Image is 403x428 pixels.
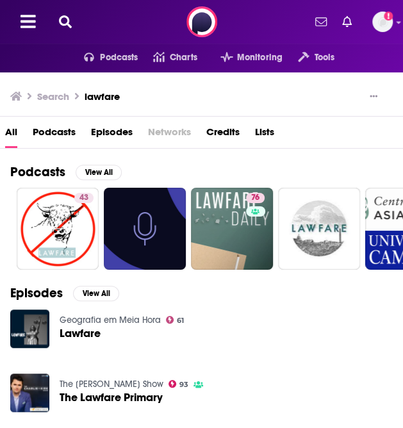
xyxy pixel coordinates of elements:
a: 93 [169,380,189,388]
button: open menu [283,47,334,68]
span: Podcasts [100,49,138,67]
a: Lists [255,122,274,148]
a: 43 [74,193,94,203]
img: The Lawfare Primary [10,374,49,413]
span: Networks [148,122,191,148]
h3: Search [37,90,69,103]
button: open menu [69,47,138,68]
a: Charts [138,47,197,68]
span: Charts [170,49,197,67]
h2: Episodes [10,285,63,301]
button: View All [73,286,119,301]
a: Show notifications dropdown [310,11,332,33]
a: The Lawfare Primary [60,392,163,403]
span: Monitoring [237,49,283,67]
h3: lawfare [85,90,120,103]
span: Tools [314,49,334,67]
a: Podcasts [33,122,76,148]
a: Show notifications dropdown [337,11,357,33]
h2: Podcasts [10,164,65,180]
span: 93 [179,382,188,388]
a: Episodes [91,122,133,148]
span: 43 [79,192,88,204]
img: Lawfare [10,309,49,349]
a: 43 [17,188,99,270]
span: 76 [251,192,259,204]
button: Show More Button [365,90,382,103]
button: open menu [205,47,283,68]
svg: Add a profile image [384,12,393,21]
button: View All [76,165,122,180]
a: All [5,122,17,148]
a: Logged in as megcassidy [372,12,393,32]
a: The Charlie Kirk Show [60,379,163,390]
img: Podchaser - Follow, Share and Rate Podcasts [186,6,217,37]
a: 76 [191,188,273,270]
a: Geografia em Meia Hora [60,315,161,325]
a: Lawfare [60,328,101,339]
a: 76 [246,193,265,203]
span: 61 [177,318,184,324]
img: User Profile [372,12,393,32]
a: Credits [206,122,240,148]
a: EpisodesView All [10,285,119,301]
a: PodcastsView All [10,164,122,180]
a: 61 [166,316,185,324]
